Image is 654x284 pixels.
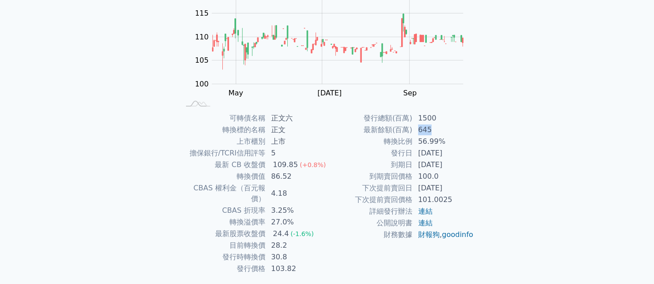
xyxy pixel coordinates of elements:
a: 連結 [418,207,433,215]
td: 100.0 [413,171,474,182]
td: 3.25% [266,205,327,216]
tspan: 115 [195,9,209,17]
td: 目前轉換價 [180,240,266,251]
td: 103.82 [266,263,327,275]
td: [DATE] [413,159,474,171]
td: CBAS 權利金（百元報價） [180,182,266,205]
td: [DATE] [413,182,474,194]
td: , [413,229,474,241]
td: 正文六 [266,112,327,124]
a: goodinfo [442,230,473,239]
td: 最新股票收盤價 [180,228,266,240]
span: (-1.6%) [290,230,314,237]
div: 聊天小工具 [609,241,654,284]
td: 財務數據 [327,229,413,241]
td: 下次提前賣回價格 [327,194,413,206]
td: 轉換標的名稱 [180,124,266,136]
td: 上市 [266,136,327,147]
div: 109.85 [271,159,300,170]
td: 下次提前賣回日 [327,182,413,194]
td: 56.99% [413,136,474,147]
td: 到期日 [327,159,413,171]
td: 可轉債名稱 [180,112,266,124]
td: 最新餘額(百萬) [327,124,413,136]
tspan: Sep [403,89,417,97]
td: 發行價格 [180,263,266,275]
td: 30.8 [266,251,327,263]
tspan: 110 [195,33,209,41]
td: 28.2 [266,240,327,251]
td: 4.18 [266,182,327,205]
td: 101.0025 [413,194,474,206]
td: 轉換價值 [180,171,266,182]
td: 發行時轉換價 [180,251,266,263]
tspan: May [229,89,243,97]
td: 1500 [413,112,474,124]
td: 正文 [266,124,327,136]
td: CBAS 折現率 [180,205,266,216]
span: (+0.8%) [300,161,326,168]
td: 發行日 [327,147,413,159]
td: 5 [266,147,327,159]
td: 詳細發行辦法 [327,206,413,217]
td: 轉換溢價率 [180,216,266,228]
td: 86.52 [266,171,327,182]
tspan: 100 [195,80,209,88]
tspan: [DATE] [317,89,342,97]
td: 公開說明書 [327,217,413,229]
g: Series [212,13,463,69]
td: 發行總額(百萬) [327,112,413,124]
td: [DATE] [413,147,474,159]
a: 連結 [418,219,433,227]
iframe: Chat Widget [609,241,654,284]
td: 轉換比例 [327,136,413,147]
td: 最新 CB 收盤價 [180,159,266,171]
td: 645 [413,124,474,136]
td: 到期賣回價格 [327,171,413,182]
a: 財報狗 [418,230,440,239]
div: 24.4 [271,228,291,239]
td: 27.0% [266,216,327,228]
td: 擔保銀行/TCRI信用評等 [180,147,266,159]
tspan: 105 [195,56,209,65]
td: 上市櫃別 [180,136,266,147]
